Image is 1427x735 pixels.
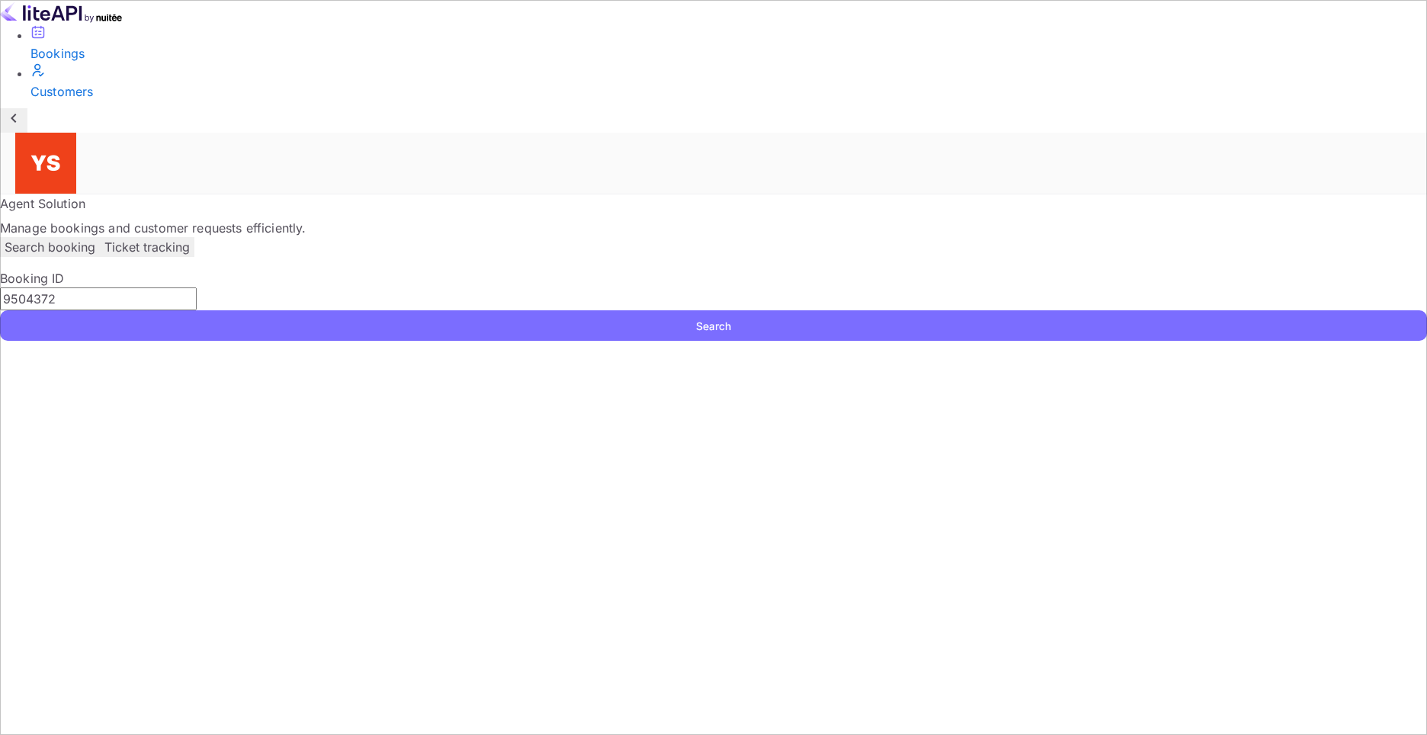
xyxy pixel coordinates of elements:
[104,238,190,256] p: Ticket tracking
[30,82,1427,101] div: Customers
[30,63,1427,101] a: Customers
[30,24,1427,63] a: Bookings
[5,238,95,256] p: Search booking
[30,44,1427,63] div: Bookings
[15,133,76,194] img: Yandex Support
